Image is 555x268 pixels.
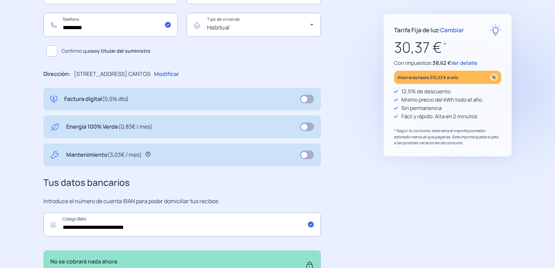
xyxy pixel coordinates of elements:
p: 30,37 € [394,36,501,59]
p: Mismo precio del kWh todo el año [401,96,482,104]
p: Factura digital [64,95,129,104]
p: Tarifa Fija de luz · [394,25,464,35]
p: Energía 100% Verde [66,122,153,131]
p: Modificar [154,70,179,79]
span: Cambiar [440,26,464,34]
img: rate-E.svg [490,24,501,36]
p: Ahorrarás hasta 315,03 € al año [398,74,458,81]
span: (3,03€ / mes) [108,151,142,158]
span: 38,62 € [433,59,451,67]
p: Dirección: [43,70,70,79]
p: Introduce el número de cuenta IBAN para poder domiciliar tus recibos. [43,197,321,206]
p: 12,5% de descuento [401,87,451,96]
span: Confirmo que [61,47,151,55]
p: Con impuestos: [394,59,501,67]
p: [STREET_ADDRESS] CANTOS [74,70,151,79]
img: percentage_icon.svg [490,74,498,81]
span: Habitual [207,24,230,31]
img: energy-green.svg [50,122,59,131]
img: tool.svg [50,150,59,159]
img: digital-invoice.svg [50,95,57,104]
b: soy titular del suministro [91,47,151,54]
p: Sin permanencia [401,104,442,112]
h3: Tus datos bancarios [43,175,321,190]
p: No se cobrará nada ahora [50,257,182,266]
span: (0,83€ / mes) [118,123,153,130]
mat-label: Tipo de vivienda [207,17,240,23]
span: (0,5% dto) [102,95,129,103]
p: Mantenimiento [66,150,142,159]
p: * Según tu consumo, este sería el importe promedio estimado mensual que pagarías. Este importe qu... [394,128,501,146]
span: Ver detalle [451,59,477,67]
p: Fácil y rápido: Alta en 2 minutos [401,112,477,121]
